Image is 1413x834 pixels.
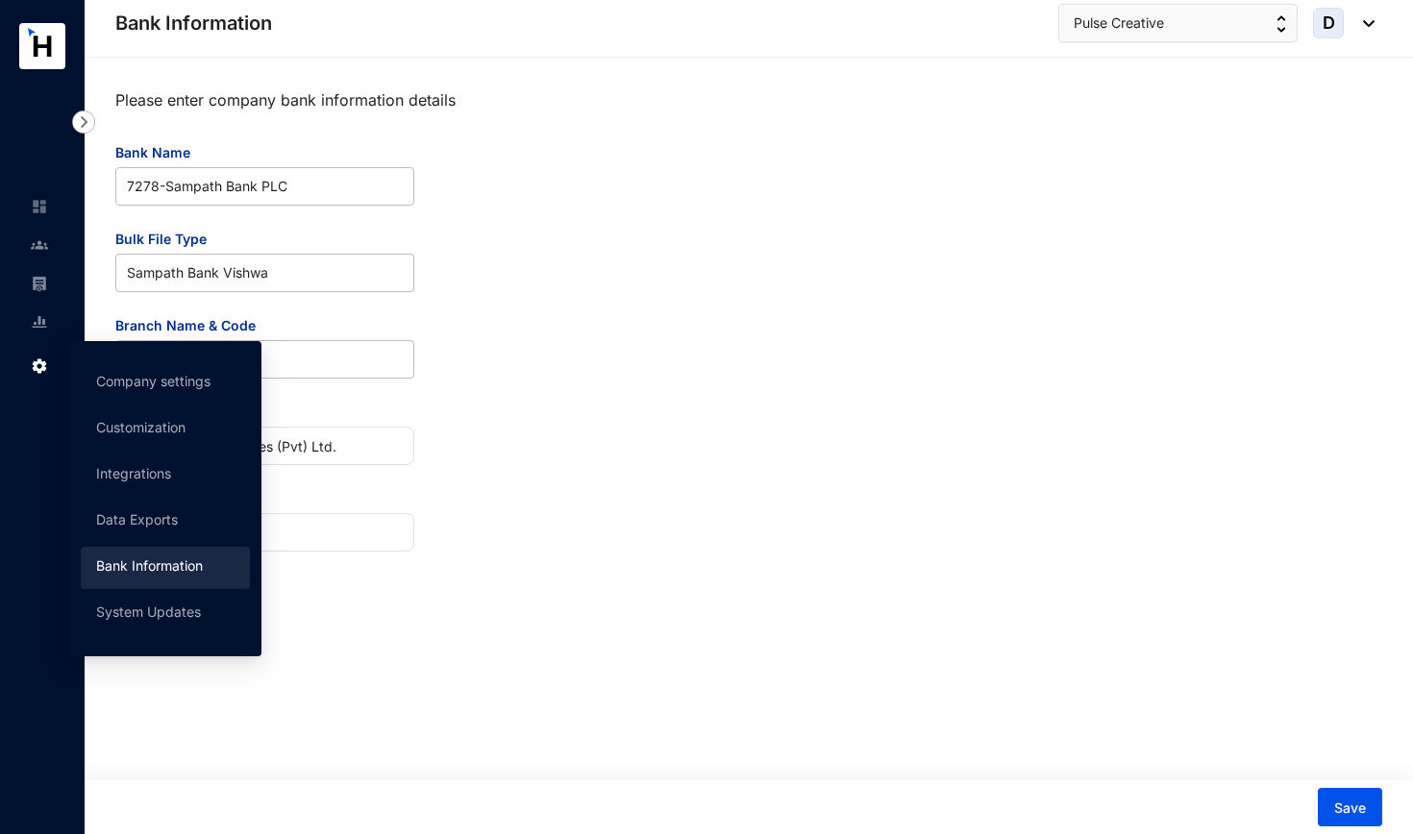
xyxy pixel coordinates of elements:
[96,557,203,574] a: Bank Information
[15,264,62,303] li: Payroll
[31,198,48,215] img: home-unselected.a29eae3204392db15eaf.svg
[96,419,186,435] a: Customization
[115,10,272,37] p: Bank Information
[1323,14,1335,32] span: D
[1277,15,1286,33] img: up-down-arrow.74152d26bf9780fbf563ca9c90304185.svg
[15,226,62,264] li: Contacts
[1334,798,1366,818] span: Save
[127,255,403,291] span: Sampath Bank Vishwa
[1353,20,1375,27] img: dropdown-black.8e83cc76930a90b1a4fdb6d089b7bf3a.svg
[1074,12,1164,34] span: Pulse Creative
[96,373,211,389] a: Company settings
[1058,4,1298,42] button: Pulse Creative
[115,315,269,336] label: Branch Name & Code
[96,603,201,620] a: System Updates
[96,511,178,527] a: Data Exports
[1318,788,1382,826] button: Save
[15,187,62,226] li: Home
[31,313,48,331] img: report-unselected.e6a6b4230fc7da01f883.svg
[96,465,171,481] a: Integrations
[31,236,48,254] img: people-unselected.118708e94b43a90eceab.svg
[127,168,403,205] span: 7278 - Sampath Bank PLC
[115,81,1382,111] p: Please enter company bank information details
[31,357,48,375] img: settings.f4f5bcbb8b4eaa341756.svg
[15,303,62,341] li: Reports
[72,110,95,134] img: nav-icon-right.af6afadce00d159da59955279c43614e.svg
[115,229,220,250] label: Bulk File Type
[115,142,204,163] label: Bank Name
[31,275,48,292] img: payroll-unselected.b590312f920e76f0c668.svg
